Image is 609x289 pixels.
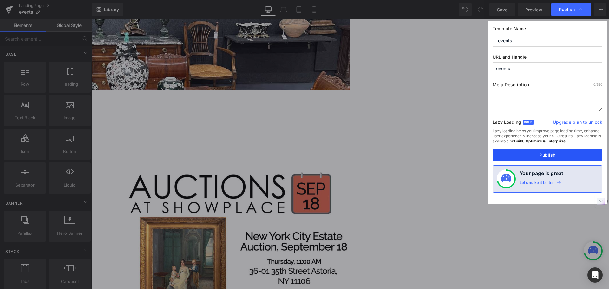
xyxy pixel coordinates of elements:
[587,267,603,283] div: Open Intercom Messenger
[520,180,554,188] div: Let’s make it better
[559,7,575,12] span: Publish
[493,54,602,62] label: URL and Handle
[520,169,563,180] h4: Your page is great
[493,149,602,161] button: Publish
[493,118,521,128] label: Lazy Loading
[593,82,595,86] span: 0
[553,119,602,128] a: Upgrade plan to unlock
[523,120,534,125] span: Build
[493,82,602,90] label: Meta Description
[493,128,602,149] div: Lazy loading helps you improve page loading time, enhance user experience & increase your SEO res...
[493,26,602,34] label: Template Name
[514,139,567,143] strong: Build, Optimize & Enterprise.
[593,82,602,86] span: /320
[501,174,511,184] img: onboarding-status.svg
